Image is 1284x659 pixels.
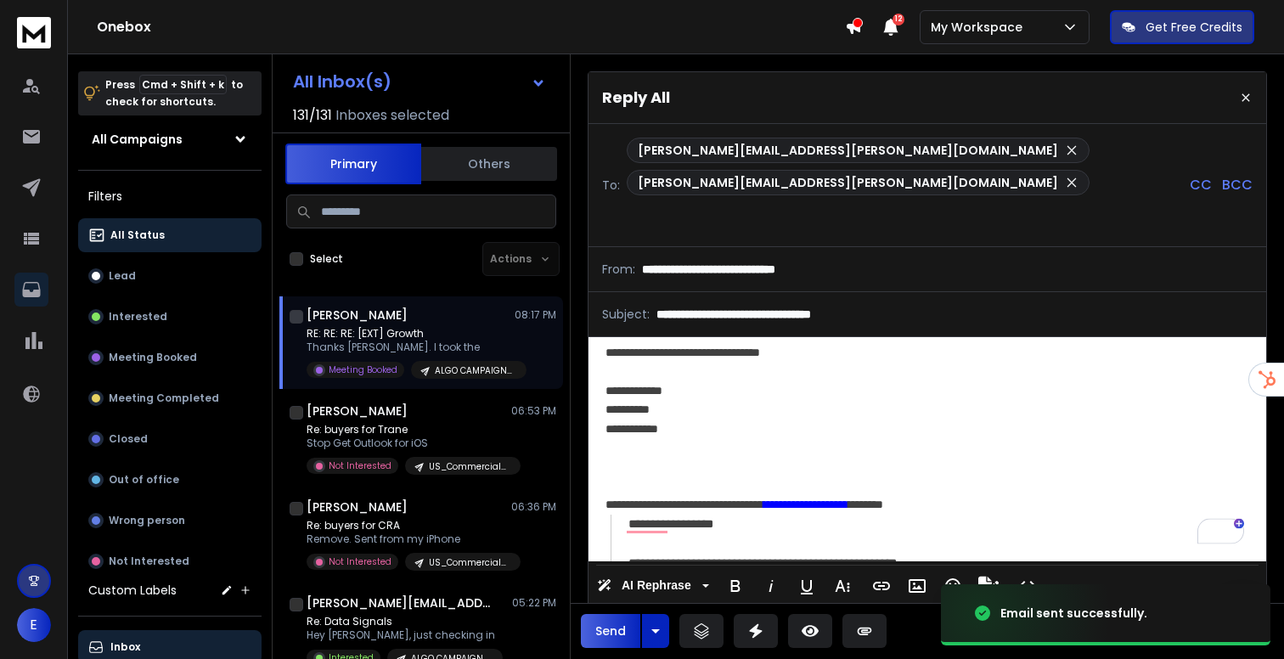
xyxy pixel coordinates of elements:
button: E [17,608,51,642]
h3: Inboxes selected [335,105,449,126]
div: To enrich screen reader interactions, please activate Accessibility in Grammarly extension settings [588,337,1261,561]
p: Lead [109,269,136,283]
h1: [PERSON_NAME] [307,403,408,420]
p: Stop Get Outlook for iOS [307,437,510,450]
button: Not Interested [78,544,262,578]
p: Out of office [109,473,179,487]
button: Italic (⌘I) [755,569,787,603]
p: CC [1190,175,1212,195]
button: Insert Link (⌘K) [865,569,898,603]
button: All Status [78,218,262,252]
p: Meeting Booked [329,363,397,376]
button: Closed [78,422,262,456]
p: Not Interested [329,459,391,472]
p: US_Commercial_HVAC_Owner-Exec_Prospects_May 2025 [429,556,510,569]
p: Subject: [602,306,650,323]
p: Hey [PERSON_NAME], just checking in [307,628,503,642]
p: Thanks [PERSON_NAME]. I took the [307,341,510,354]
p: Press to check for shortcuts. [105,76,243,110]
h1: [PERSON_NAME] [307,307,408,324]
p: Remove. Sent from my iPhone [307,532,510,546]
p: All Status [110,228,165,242]
button: All Campaigns [78,122,262,156]
p: Get Free Credits [1146,19,1242,36]
button: Primary [285,144,421,184]
h3: Custom Labels [88,582,177,599]
button: Emoticons [937,569,969,603]
h1: [PERSON_NAME] [307,498,408,515]
img: logo [17,17,51,48]
button: Insert Image (⌘P) [901,569,933,603]
span: 131 / 131 [293,105,332,126]
div: Email sent successfully. [1000,605,1147,622]
p: Not Interested [109,555,189,568]
p: To: [602,177,620,194]
p: Reply All [602,86,670,110]
p: Re: buyers for Trane [307,423,510,437]
span: AI Rephrase [618,578,695,593]
p: Re: buyers for CRA [307,519,510,532]
h1: All Campaigns [92,131,183,148]
button: Lead [78,259,262,293]
p: 06:53 PM [511,404,556,418]
p: Wrong person [109,514,185,527]
p: 05:22 PM [512,596,556,610]
p: [PERSON_NAME][EMAIL_ADDRESS][PERSON_NAME][DOMAIN_NAME] [638,142,1058,159]
button: Bold (⌘B) [719,569,752,603]
button: Get Free Credits [1110,10,1254,44]
p: 08:17 PM [515,308,556,322]
button: Underline (⌘U) [791,569,823,603]
p: Closed [109,432,148,446]
button: Code View [1011,569,1044,603]
p: US_Commercial_HVAC_Owner-Exec_Prospects_May 2025 [429,460,510,473]
button: All Inbox(s) [279,65,560,99]
p: RE: RE: RE: [EXT] Growth [307,327,510,341]
button: Meeting Completed [78,381,262,415]
p: From: [602,261,635,278]
button: More Text [826,569,859,603]
h1: [PERSON_NAME][EMAIL_ADDRESS][DOMAIN_NAME] [307,594,493,611]
button: Interested [78,300,262,334]
label: Select [310,252,343,266]
p: Inbox [110,640,140,654]
h1: All Inbox(s) [293,73,391,90]
p: My Workspace [931,19,1029,36]
button: AI Rephrase [594,569,712,603]
p: BCC [1222,175,1253,195]
p: ALGO CAMPAIGN- US HIGH TICKET [435,364,516,377]
p: Re: Data Signals [307,615,503,628]
span: Cmd + Shift + k [139,75,227,94]
button: Others [421,145,557,183]
button: Wrong person [78,504,262,538]
p: Not Interested [329,555,391,568]
button: Send [581,614,640,648]
button: Signature [972,569,1005,603]
p: Interested [109,310,167,324]
button: Out of office [78,463,262,497]
h1: Onebox [97,17,845,37]
span: 12 [893,14,904,25]
p: [PERSON_NAME][EMAIL_ADDRESS][PERSON_NAME][DOMAIN_NAME] [638,174,1058,191]
p: Meeting Completed [109,391,219,405]
button: Meeting Booked [78,341,262,375]
p: Meeting Booked [109,351,197,364]
h3: Filters [78,184,262,208]
p: 06:36 PM [511,500,556,514]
